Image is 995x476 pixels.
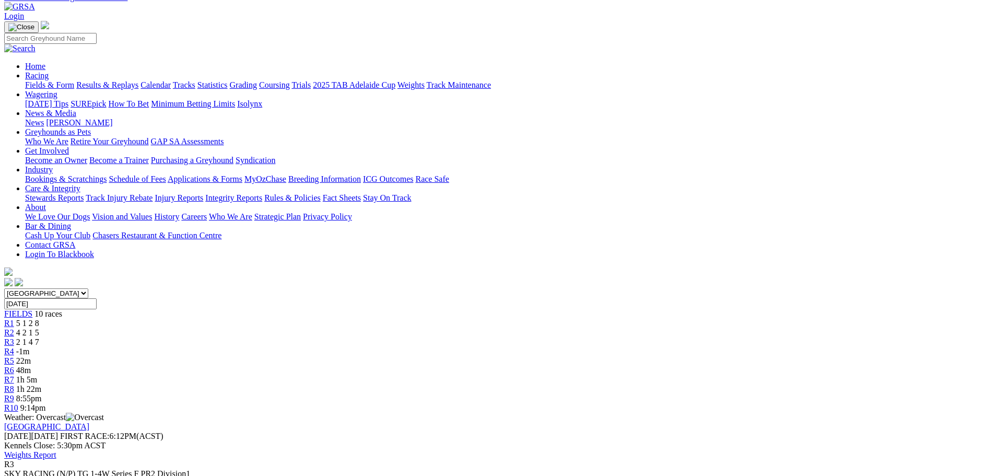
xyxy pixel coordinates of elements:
a: Syndication [236,156,275,165]
a: R1 [4,319,14,328]
a: Who We Are [25,137,68,146]
span: 10 races [34,309,62,318]
a: Tracks [173,80,195,89]
a: R2 [4,328,14,337]
a: Greyhounds as Pets [25,127,91,136]
a: ICG Outcomes [363,175,413,183]
a: SUREpick [71,99,106,108]
a: Racing [25,71,49,80]
img: Overcast [66,413,104,422]
a: Track Injury Rebate [86,193,153,202]
a: FIELDS [4,309,32,318]
input: Search [4,33,97,44]
span: 48m [16,366,31,375]
a: [PERSON_NAME] [46,118,112,127]
a: Chasers Restaurant & Function Centre [92,231,221,240]
a: News [25,118,44,127]
a: Contact GRSA [25,240,75,249]
a: R10 [4,403,18,412]
span: 2 1 4 7 [16,338,39,346]
span: R3 [4,460,14,469]
a: Login To Blackbook [25,250,94,259]
span: 4 2 1 5 [16,328,39,337]
a: Statistics [197,80,228,89]
a: Breeding Information [288,175,361,183]
a: Applications & Forms [168,175,242,183]
a: Bar & Dining [25,222,71,230]
a: About [25,203,46,212]
span: 22m [16,356,31,365]
a: News & Media [25,109,76,118]
span: 5 1 2 8 [16,319,39,328]
span: 9:14pm [20,403,46,412]
a: [DATE] Tips [25,99,68,108]
div: About [25,212,991,222]
a: Privacy Policy [303,212,352,221]
a: Track Maintenance [427,80,491,89]
div: News & Media [25,118,991,127]
span: 8:55pm [16,394,42,403]
img: Search [4,44,36,53]
a: Purchasing a Greyhound [151,156,233,165]
div: Bar & Dining [25,231,991,240]
a: How To Bet [109,99,149,108]
button: Toggle navigation [4,21,39,33]
a: R4 [4,347,14,356]
span: 6:12PM(ACST) [60,432,163,440]
a: Isolynx [237,99,262,108]
a: Schedule of Fees [109,175,166,183]
img: Close [8,23,34,31]
span: R6 [4,366,14,375]
span: R7 [4,375,14,384]
a: MyOzChase [244,175,286,183]
a: Stewards Reports [25,193,84,202]
a: Trials [291,80,311,89]
img: logo-grsa-white.png [4,268,13,276]
a: Grading [230,80,257,89]
a: Industry [25,165,53,174]
a: [GEOGRAPHIC_DATA] [4,422,89,431]
a: Vision and Values [92,212,152,221]
div: Racing [25,80,991,90]
a: Wagering [25,90,57,99]
a: Results & Replays [76,80,138,89]
a: R9 [4,394,14,403]
a: History [154,212,179,221]
a: R5 [4,356,14,365]
a: Rules & Policies [264,193,321,202]
a: Become a Trainer [89,156,149,165]
a: Injury Reports [155,193,203,202]
a: Get Involved [25,146,69,155]
a: Fact Sheets [323,193,361,202]
input: Select date [4,298,97,309]
a: Minimum Betting Limits [151,99,235,108]
a: Strategic Plan [254,212,301,221]
div: Wagering [25,99,991,109]
a: 2025 TAB Adelaide Cup [313,80,395,89]
a: Care & Integrity [25,184,80,193]
a: Home [25,62,45,71]
img: logo-grsa-white.png [41,21,49,29]
a: Stay On Track [363,193,411,202]
span: [DATE] [4,432,31,440]
a: Coursing [259,80,290,89]
a: GAP SA Assessments [151,137,224,146]
img: GRSA [4,2,35,11]
a: Calendar [141,80,171,89]
a: Weights Report [4,450,56,459]
a: Login [4,11,24,20]
span: -1m [16,347,30,356]
a: Careers [181,212,207,221]
span: 1h 22m [16,385,41,393]
a: Integrity Reports [205,193,262,202]
a: R8 [4,385,14,393]
a: Retire Your Greyhound [71,137,149,146]
div: Care & Integrity [25,193,991,203]
a: Weights [397,80,425,89]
